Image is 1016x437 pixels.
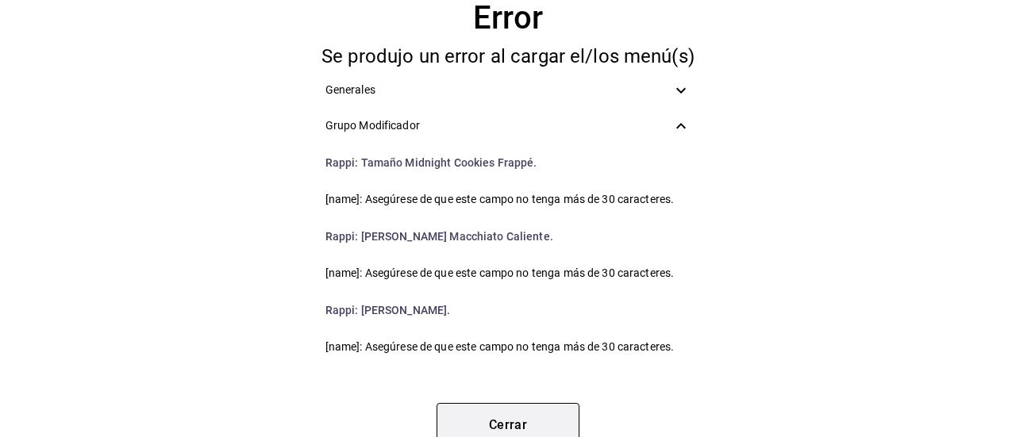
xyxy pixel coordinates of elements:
[325,304,359,316] span: Rappi :
[325,265,691,282] span: [name]: Asegúrese de que este campo no tenga más de 30 caracteres.
[313,291,704,329] li: [PERSON_NAME].
[313,47,704,66] div: Se produjo un error al cargar el/los menú(s)
[325,191,691,208] span: [name]: Asegúrese de que este campo no tenga más de 30 caracteres.
[313,72,704,108] div: Generales
[313,108,704,144] div: Grupo Modificador
[325,339,691,355] span: [name]: Asegúrese de que este campo no tenga más de 30 caracteres.
[325,82,672,98] span: Generales
[473,2,543,34] div: Error
[313,217,704,255] li: [PERSON_NAME] Macchiato Caliente.
[325,117,672,134] span: Grupo Modificador
[325,230,359,243] span: Rappi :
[325,156,359,169] span: Rappi :
[313,144,704,182] li: Tamaño Midnight Cookies Frappé.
